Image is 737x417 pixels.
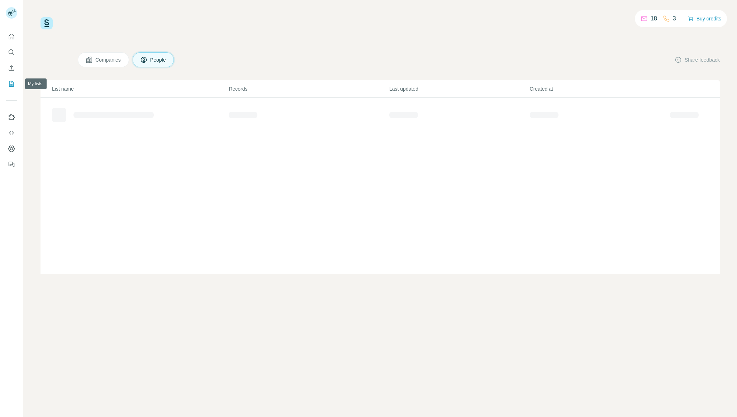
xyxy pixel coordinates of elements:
[688,14,721,24] button: Buy credits
[41,17,53,29] img: Surfe Logo
[6,111,17,124] button: Use Surfe on LinkedIn
[6,46,17,59] button: Search
[389,85,529,92] p: Last updated
[6,158,17,171] button: Feedback
[651,14,657,23] p: 18
[6,62,17,75] button: Enrich CSV
[675,56,720,63] button: Share feedback
[6,77,17,90] button: My lists
[6,142,17,155] button: Dashboard
[52,85,228,92] p: List name
[6,126,17,139] button: Use Surfe API
[150,56,167,63] span: People
[41,54,69,66] h4: My lists
[229,85,389,92] p: Records
[95,56,122,63] span: Companies
[6,30,17,43] button: Quick start
[530,85,670,92] p: Created at
[673,14,676,23] p: 3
